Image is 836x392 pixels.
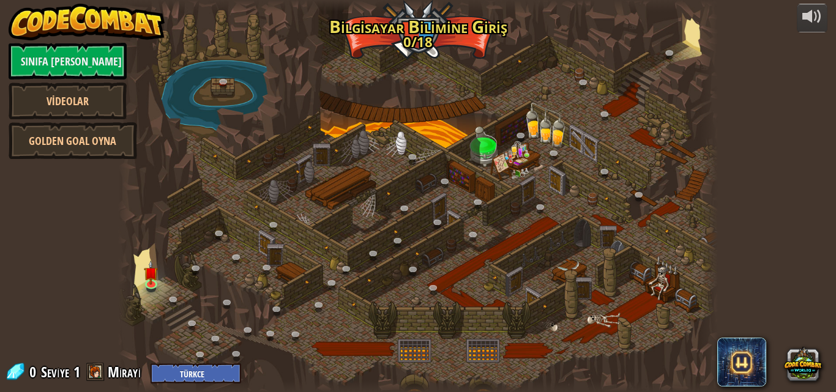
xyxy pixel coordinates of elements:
[144,261,158,285] img: level-banner-unstarted.png
[9,4,165,40] img: CodeCombat - Learn how to code by playing a game
[108,362,144,382] a: Mirayi
[797,4,827,32] button: Sesi ayarla
[73,362,80,382] span: 1
[41,362,69,382] span: Seviye
[29,362,40,382] span: 0
[9,122,137,159] a: Golden Goal Oyna
[9,43,127,80] a: Sınıfa [PERSON_NAME]
[9,83,127,119] a: Videolar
